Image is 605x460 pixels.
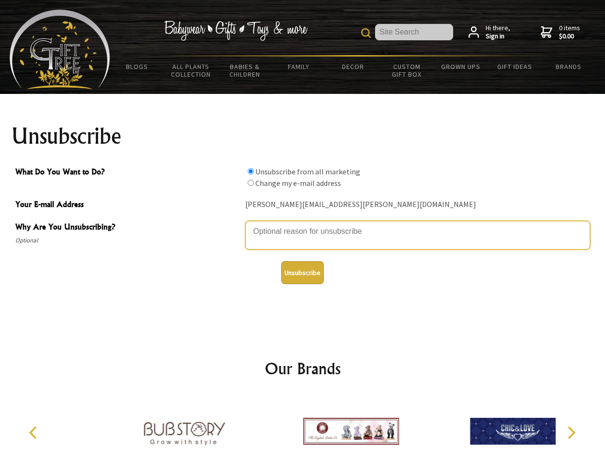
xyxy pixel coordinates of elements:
[541,24,580,41] a: 0 items$0.00
[245,197,590,212] div: [PERSON_NAME][EMAIL_ADDRESS][PERSON_NAME][DOMAIN_NAME]
[245,221,590,250] textarea: Why Are You Unsubscribing?
[272,57,326,77] a: Family
[542,57,596,77] a: Brands
[559,23,580,41] span: 0 items
[560,422,582,443] button: Next
[375,24,453,40] input: Site Search
[24,422,45,443] button: Previous
[164,21,308,41] img: Babywear - Gifts - Toys & more
[559,32,580,41] strong: $0.00
[218,57,272,84] a: Babies & Children
[380,57,434,84] a: Custom Gift Box
[15,166,240,180] span: What Do You Want to Do?
[248,168,254,174] input: What Do You Want to Do?
[10,10,110,89] img: Babyware - Gifts - Toys and more...
[15,198,240,212] span: Your E-mail Address
[110,57,164,77] a: BLOGS
[255,178,341,188] label: Change my e-mail address
[281,261,324,284] button: Unsubscribe
[19,357,586,380] h2: Our Brands
[486,24,510,41] span: Hi there,
[15,235,240,246] span: Optional
[486,32,510,41] strong: Sign in
[468,24,510,41] a: Hi there,Sign in
[164,57,218,84] a: All Plants Collection
[361,28,371,38] img: product search
[11,125,594,148] h1: Unsubscribe
[488,57,542,77] a: Gift Ideas
[326,57,380,77] a: Decor
[255,167,360,176] label: Unsubscribe from all marketing
[15,221,240,235] span: Why Are You Unsubscribing?
[248,180,254,186] input: What Do You Want to Do?
[434,57,488,77] a: Grown Ups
